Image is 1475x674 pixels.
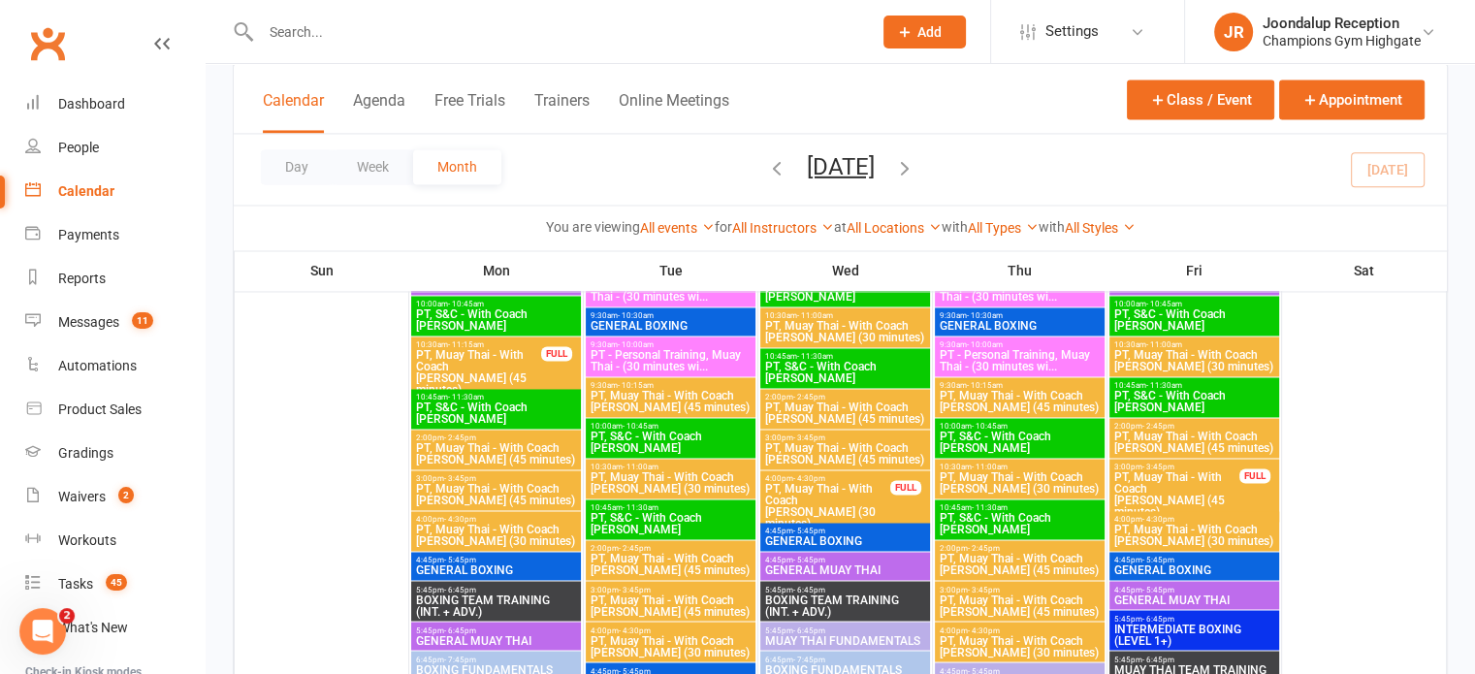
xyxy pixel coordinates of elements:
[444,433,476,442] span: - 2:45pm
[1113,300,1275,308] span: 10:00am
[797,352,833,361] span: - 11:30am
[968,626,1000,634] span: - 4:30pm
[415,308,577,332] span: PT, S&C - With Coach [PERSON_NAME]
[939,626,1101,634] span: 4:00pm
[619,91,729,133] button: Online Meetings
[1142,614,1174,623] span: - 6:45pm
[58,183,114,199] div: Calendar
[590,340,752,349] span: 9:30am
[764,361,926,384] span: PT, S&C - With Coach [PERSON_NAME]
[590,594,752,617] span: PT, Muay Thai - With Coach [PERSON_NAME] (45 minutes)
[261,149,333,184] button: Day
[415,349,542,396] span: PT, Muay Thai - With Coach [PERSON_NAME] (45 minutes)
[793,433,825,442] span: - 3:45pm
[933,250,1107,291] th: Thu
[764,564,926,576] span: GENERAL MUAY THAI
[25,257,205,301] a: Reports
[939,553,1101,576] span: PT, Muay Thai - With Coach [PERSON_NAME] (45 minutes)
[972,503,1008,512] span: - 11:30am
[1065,220,1136,236] a: All Styles
[546,219,640,235] strong: You are viewing
[1239,468,1270,483] div: FULL
[448,300,484,308] span: - 10:45am
[1263,32,1421,49] div: Champions Gym Highgate
[834,219,847,235] strong: at
[917,24,942,40] span: Add
[590,431,752,454] span: PT, S&C - With Coach [PERSON_NAME]
[132,312,153,329] span: 11
[1142,655,1174,663] span: - 6:45pm
[1146,300,1182,308] span: - 10:45am
[764,634,926,646] span: MUAY THAI FUNDAMENTALS
[758,250,933,291] th: Wed
[939,390,1101,413] span: PT, Muay Thai - With Coach [PERSON_NAME] (45 minutes)
[444,626,476,634] span: - 6:45pm
[1113,585,1275,594] span: 4:45pm
[333,149,413,184] button: Week
[59,608,75,624] span: 2
[58,140,99,155] div: People
[797,311,833,320] span: - 11:00am
[25,519,205,562] a: Workouts
[1113,515,1275,524] span: 4:00pm
[534,91,590,133] button: Trainers
[590,634,752,658] span: PT, Muay Thai - With Coach [PERSON_NAME] (30 minutes)
[847,220,942,236] a: All Locations
[939,463,1101,471] span: 10:30am
[623,503,658,512] span: - 11:30am
[764,474,891,483] span: 4:00pm
[25,301,205,344] a: Messages 11
[1279,80,1425,119] button: Appointment
[793,474,825,483] span: - 4:30pm
[623,422,658,431] span: - 10:45am
[764,401,926,425] span: PT, Muay Thai - With Coach [PERSON_NAME] (45 minutes)
[58,532,116,548] div: Workouts
[1142,556,1174,564] span: - 5:45pm
[618,311,654,320] span: - 10:30am
[23,19,72,68] a: Clubworx
[444,655,476,663] span: - 7:45pm
[1214,13,1253,51] div: JR
[967,340,1003,349] span: - 10:00am
[434,91,505,133] button: Free Trials
[793,655,825,663] span: - 7:45pm
[590,503,752,512] span: 10:45am
[415,442,577,465] span: PT, Muay Thai - With Coach [PERSON_NAME] (45 minutes)
[590,381,752,390] span: 9:30am
[58,576,93,592] div: Tasks
[590,422,752,431] span: 10:00am
[541,346,572,361] div: FULL
[58,358,137,373] div: Automations
[444,474,476,483] span: - 3:45pm
[1113,340,1275,349] span: 10:30am
[1039,219,1065,235] strong: with
[764,483,891,530] span: PT, Muay Thai - With Coach [PERSON_NAME] (30 minutes)
[1113,614,1275,623] span: 5:45pm
[1113,279,1275,291] span: GENERAL MUAY THAI
[793,626,825,634] span: - 6:45pm
[939,471,1101,495] span: PT, Muay Thai - With Coach [PERSON_NAME] (30 minutes)
[619,585,651,594] span: - 3:45pm
[590,390,752,413] span: PT, Muay Thai - With Coach [PERSON_NAME] (45 minutes)
[939,585,1101,594] span: 3:00pm
[58,271,106,286] div: Reports
[1113,623,1275,646] span: INTERMEDIATE BOXING (LEVEL 1+)
[793,527,825,535] span: - 5:45pm
[793,393,825,401] span: - 2:45pm
[590,471,752,495] span: PT, Muay Thai - With Coach [PERSON_NAME] (30 minutes)
[415,634,577,646] span: GENERAL MUAY THAI
[1113,463,1240,471] span: 3:00pm
[1045,10,1099,53] span: Settings
[25,170,205,213] a: Calendar
[448,393,484,401] span: - 11:30am
[415,655,577,663] span: 6:45pm
[263,91,324,133] button: Calendar
[415,279,577,291] span: GENERAL MUAY THAI
[1282,250,1447,291] th: Sat
[732,220,834,236] a: All Instructors
[1113,431,1275,454] span: PT, Muay Thai - With Coach [PERSON_NAME] (45 minutes)
[590,626,752,634] span: 4:00pm
[623,463,658,471] span: - 11:00am
[448,340,484,349] span: - 11:15am
[1146,340,1182,349] span: - 11:00am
